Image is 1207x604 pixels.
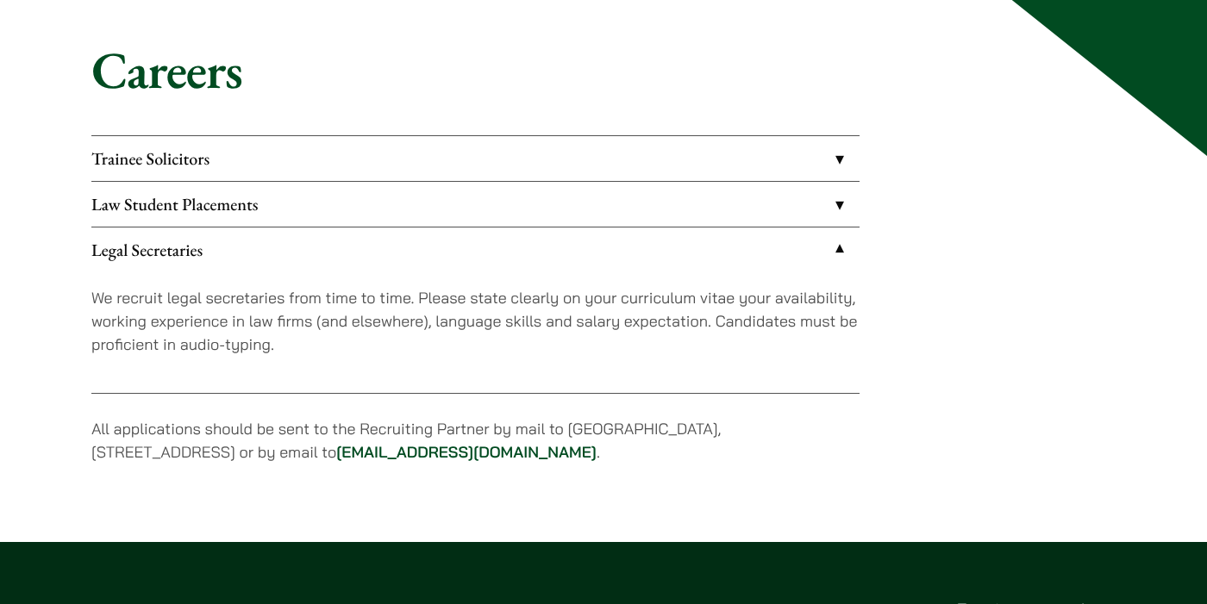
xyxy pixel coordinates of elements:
p: We recruit legal secretaries from time to time. Please state clearly on your curriculum vitae you... [91,286,860,356]
a: Trainee Solicitors [91,136,860,181]
a: Law Student Placements [91,182,860,227]
div: Legal Secretaries [91,272,860,393]
h1: Careers [91,39,1116,101]
a: Legal Secretaries [91,227,860,272]
a: [EMAIL_ADDRESS][DOMAIN_NAME] [336,442,597,462]
p: All applications should be sent to the Recruiting Partner by mail to [GEOGRAPHIC_DATA], [STREET_A... [91,417,860,464]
